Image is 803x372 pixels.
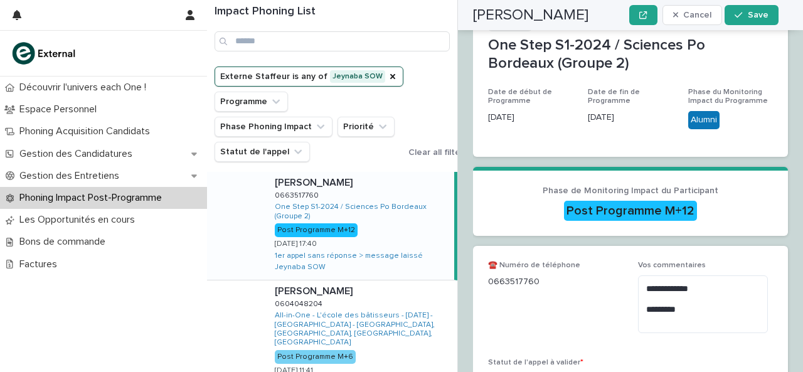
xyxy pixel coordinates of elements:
[473,6,588,24] h2: ‪[PERSON_NAME]‬‏
[688,111,720,129] div: Alumni
[275,311,452,348] a: All-in-One - L'école des bâtisseurs - [DATE] - [GEOGRAPHIC_DATA] - [GEOGRAPHIC_DATA], [GEOGRAPHIC...
[215,31,450,51] input: Search
[588,111,673,124] p: [DATE]
[275,203,449,221] a: One Step S1-2024 / Sciences Po Bordeaux (Groupe 2)
[408,148,468,157] span: Clear all filters
[662,5,723,25] button: Cancel
[215,117,332,137] button: Phase Phoning Impact
[14,148,142,160] p: Gestion des Candidatures
[275,174,355,189] p: ‪[PERSON_NAME]‬‏
[14,236,115,248] p: Bons de commande
[14,170,129,182] p: Gestion des Entretiens
[488,359,583,366] span: Statut de l'appel à valider
[488,111,573,124] p: [DATE]
[683,11,711,19] span: Cancel
[14,214,145,226] p: Les Opportunités en cours
[14,192,172,204] p: Phoning Impact Post-Programme
[14,258,67,270] p: Factures
[215,66,403,87] button: Externe Staffeur
[488,262,580,269] span: ☎️ Numéro de téléphone
[488,275,623,289] p: 0663517760
[275,263,326,272] a: Jeynaba SOW
[275,283,355,297] p: [PERSON_NAME]
[10,41,79,66] img: bc51vvfgR2QLHU84CWIQ
[207,172,457,280] a: ‪[PERSON_NAME]‬‏‪[PERSON_NAME]‬‏ 06635177600663517760 One Step S1-2024 / Sciences Po Bordeaux (Gr...
[725,5,778,25] button: Save
[564,201,697,221] div: Post Programme M+12
[403,143,468,162] button: Clear all filters
[748,11,768,19] span: Save
[215,142,310,162] button: Statut de l'appel
[275,189,321,200] p: 0663517760
[14,125,160,137] p: Phoning Acquisition Candidats
[638,262,706,269] span: Vos commentaires
[14,82,156,93] p: Découvrir l'univers each One !
[14,104,107,115] p: Espace Personnel
[275,240,317,248] p: [DATE] 17:40
[338,117,395,137] button: Priorité
[275,297,325,309] p: 0604048204
[215,5,450,19] h1: Impact Phoning List
[688,88,768,105] span: Phase du Monitoring Impact du Programme
[488,88,552,105] span: Date de début de Programme
[215,92,288,112] button: Programme
[543,186,718,195] span: Phase de Monitoring Impact du Participant
[275,252,423,260] a: 1er appel sans réponse > message laissé
[588,88,640,105] span: Date de fin de Programme
[488,36,773,73] p: One Step S1-2024 / Sciences Po Bordeaux (Groupe 2)
[275,223,358,237] div: Post Programme M+12
[275,350,356,364] div: Post Programme M+6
